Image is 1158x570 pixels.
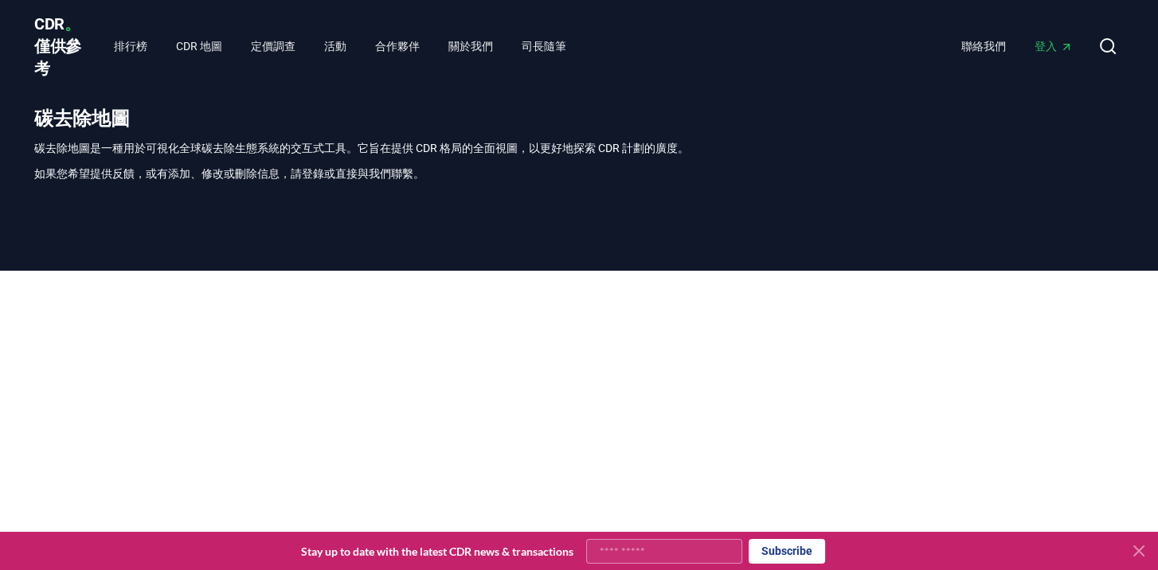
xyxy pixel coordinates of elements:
[101,32,160,61] a: 排行榜
[238,32,308,61] a: 定價調查
[1035,40,1057,53] font: 登入
[163,32,235,61] a: CDR 地圖
[949,32,1019,61] a: 聯絡我們
[509,32,579,61] a: 司長隨筆
[34,13,88,80] a: CDR。僅供參考
[311,32,359,61] a: 活動
[34,140,1124,156] p: 碳去除地圖是一種用於可視化全球碳去除生態系統的交互式工具。它旨在提供 CDR 格局的全面視圖，以更好地探索 CDR 計劃的廣度。
[949,32,1086,61] nav: 主
[362,32,432,61] a: 合作夥伴
[34,166,1124,182] p: 如果您希望提供反饋，或有添加、修改或刪除信息，請登錄或直接與我們聯繫。
[1022,32,1086,61] a: 登入
[34,105,1124,131] h1: 碳去除地圖
[436,32,506,61] a: 關於我們
[101,32,579,61] nav: 主
[34,14,81,78] span: CDR 僅供參考
[65,14,80,33] span: 。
